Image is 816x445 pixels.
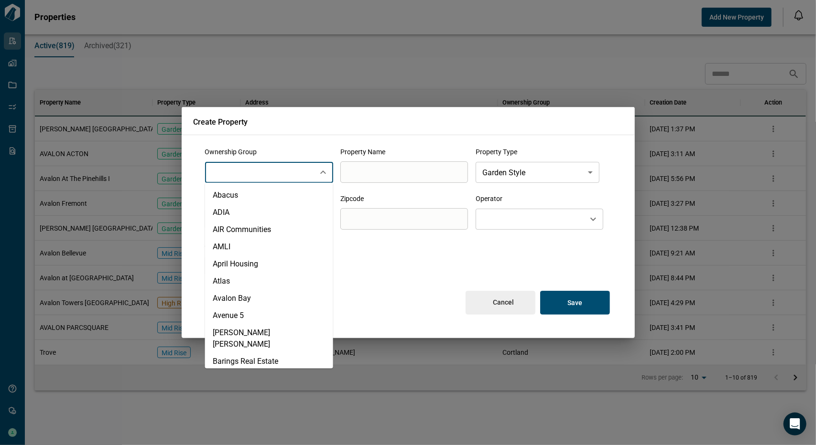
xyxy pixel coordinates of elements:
li: [PERSON_NAME] [PERSON_NAME] [205,324,333,353]
button: Close [316,166,330,179]
li: ADIA [205,204,333,221]
input: search [340,206,468,233]
li: Abacus [205,187,333,204]
span: Ownership Group [205,148,257,156]
li: Avenue 5 [205,307,333,324]
input: search [340,159,468,186]
p: Zipcode required* [347,231,461,241]
p: Ownership group required* [482,231,597,241]
h2: Create Property [182,107,635,135]
div: Open Intercom Messenger [783,413,806,435]
span: Property Name [340,148,385,156]
button: Cancel [466,291,535,315]
p: Cancel [493,298,514,307]
span: Zipcode [340,195,364,202]
li: Atlas [205,273,333,290]
span: Operator [476,195,502,202]
li: April Housing [205,255,333,273]
span: Property Type [476,148,517,156]
button: Open [587,212,600,226]
p: Save [567,298,582,307]
li: AMLI [205,238,333,255]
p: Project name required* [347,184,461,194]
li: AIR Communities [205,221,333,238]
li: Barings Real Estate [205,353,333,370]
div: Garden Style [476,159,599,186]
li: Avalon Bay [205,290,333,307]
button: Save [540,291,610,315]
